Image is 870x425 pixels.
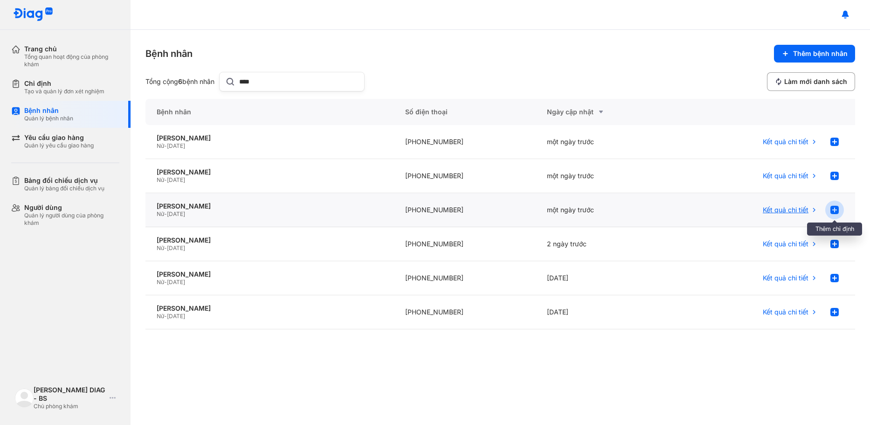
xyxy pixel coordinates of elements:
[763,240,808,248] span: Kết quả chi tiết
[164,279,167,286] span: -
[24,212,119,227] div: Quản lý người dùng của phòng khám
[167,244,185,251] span: [DATE]
[536,261,677,295] div: [DATE]
[774,45,855,63] button: Thêm bệnh nhân
[167,176,185,183] span: [DATE]
[767,72,855,91] button: Làm mới danh sách
[547,106,666,118] div: Ngày cập nhật
[763,172,808,180] span: Kết quả chi tiết
[394,295,536,329] div: [PHONE_NUMBER]
[394,125,536,159] div: [PHONE_NUMBER]
[394,261,536,295] div: [PHONE_NUMBER]
[34,386,106,403] div: [PERSON_NAME] DIAG - BS
[24,133,94,142] div: Yêu cầu giao hàng
[13,7,53,22] img: logo
[157,313,164,320] span: Nữ
[24,142,94,149] div: Quản lý yêu cầu giao hàng
[167,279,185,286] span: [DATE]
[24,79,104,88] div: Chỉ định
[157,142,164,149] span: Nữ
[167,142,185,149] span: [DATE]
[24,185,104,192] div: Quản lý bảng đối chiếu dịch vụ
[15,389,34,407] img: logo
[157,176,164,183] span: Nữ
[24,88,104,95] div: Tạo và quản lý đơn xét nghiệm
[793,49,848,58] span: Thêm bệnh nhân
[763,308,808,316] span: Kết quả chi tiết
[157,236,383,244] div: [PERSON_NAME]
[394,159,536,193] div: [PHONE_NUMBER]
[145,47,193,60] div: Bệnh nhân
[24,106,73,115] div: Bệnh nhân
[157,304,383,313] div: [PERSON_NAME]
[394,193,536,227] div: [PHONE_NUMBER]
[164,176,167,183] span: -
[536,295,677,329] div: [DATE]
[536,193,677,227] div: một ngày trước
[164,313,167,320] span: -
[157,134,383,142] div: [PERSON_NAME]
[164,142,167,149] span: -
[394,227,536,261] div: [PHONE_NUMBER]
[784,77,847,86] span: Làm mới danh sách
[536,159,677,193] div: một ngày trước
[536,227,677,261] div: 2 ngày trước
[164,244,167,251] span: -
[167,313,185,320] span: [DATE]
[763,206,808,214] span: Kết quả chi tiết
[145,99,394,125] div: Bệnh nhân
[24,203,119,212] div: Người dùng
[24,115,73,122] div: Quản lý bệnh nhân
[24,53,119,68] div: Tổng quan hoạt động của phòng khám
[763,138,808,146] span: Kết quả chi tiết
[394,99,536,125] div: Số điện thoại
[157,270,383,279] div: [PERSON_NAME]
[536,125,677,159] div: một ngày trước
[24,176,104,185] div: Bảng đối chiếu dịch vụ
[164,210,167,217] span: -
[167,210,185,217] span: [DATE]
[34,403,106,410] div: Chủ phòng khám
[178,77,182,85] span: 6
[24,45,119,53] div: Trang chủ
[157,202,383,210] div: [PERSON_NAME]
[145,77,215,86] div: Tổng cộng bệnh nhân
[157,279,164,286] span: Nữ
[157,168,383,176] div: [PERSON_NAME]
[763,274,808,282] span: Kết quả chi tiết
[157,244,164,251] span: Nữ
[157,210,164,217] span: Nữ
